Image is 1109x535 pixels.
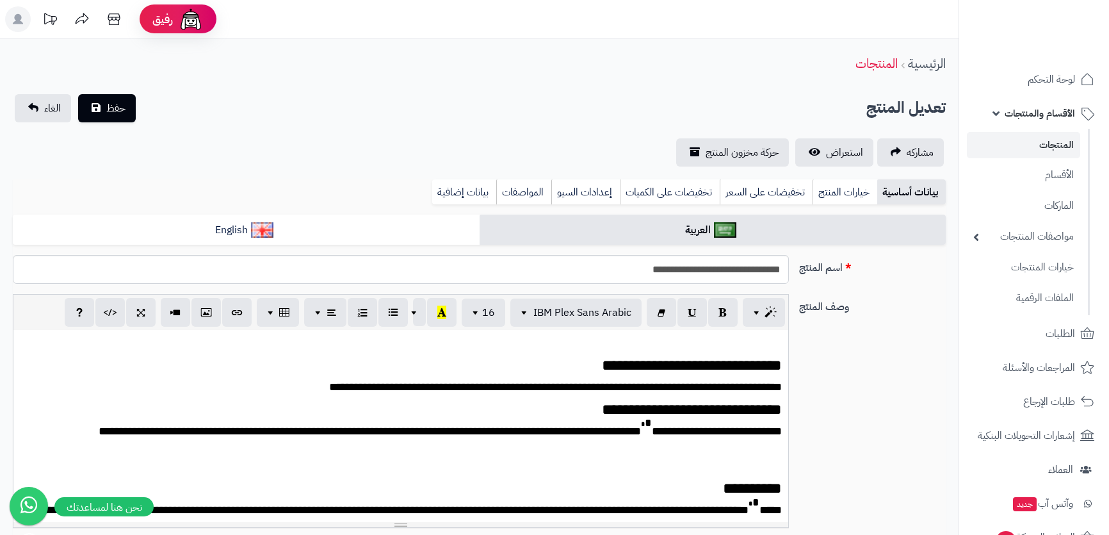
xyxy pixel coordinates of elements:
a: بيانات أساسية [877,179,946,205]
span: وآتس آب [1012,495,1073,513]
a: English [13,215,480,246]
img: English [251,222,273,238]
a: المنتجات [967,132,1080,158]
span: العملاء [1048,461,1073,479]
span: الطلبات [1046,325,1075,343]
span: 16 [482,305,495,320]
span: الغاء [44,101,61,116]
img: logo-2.png [1022,36,1097,63]
a: خيارات المنتجات [967,254,1080,281]
a: العملاء [967,454,1101,485]
span: طلبات الإرجاع [1023,393,1075,411]
h2: تعديل المنتج [866,95,946,121]
span: IBM Plex Sans Arabic [533,305,631,320]
span: لوحة التحكم [1028,70,1075,88]
span: إشعارات التحويلات البنكية [978,427,1075,445]
a: الأقسام [967,161,1080,189]
a: الرئيسية [908,54,946,73]
span: رفيق [152,12,173,27]
span: المراجعات والأسئلة [1003,359,1075,377]
span: استعراض [826,145,863,160]
a: الطلبات [967,318,1101,349]
a: المواصفات [496,179,551,205]
a: طلبات الإرجاع [967,386,1101,417]
label: اسم المنتج [794,255,951,276]
span: الأقسام والمنتجات [1005,104,1075,122]
a: حركة مخزون المنتج [676,138,789,167]
a: تخفيضات على السعر [720,179,813,205]
a: مواصفات المنتجات [967,223,1080,251]
span: مشاركه [907,145,934,160]
span: جديد [1013,497,1037,511]
span: حركة مخزون المنتج [706,145,779,160]
a: إشعارات التحويلات البنكية [967,420,1101,451]
a: الملفات الرقمية [967,284,1080,312]
a: تخفيضات على الكميات [620,179,720,205]
a: الغاء [15,94,71,122]
a: تحديثات المنصة [34,6,66,35]
a: الماركات [967,192,1080,220]
label: وصف المنتج [794,294,951,315]
a: بيانات إضافية [432,179,496,205]
a: مشاركه [877,138,944,167]
a: وآتس آبجديد [967,488,1101,519]
button: حفظ [78,94,136,122]
button: IBM Plex Sans Arabic [510,299,642,327]
img: ai-face.png [178,6,204,32]
a: المنتجات [855,54,898,73]
a: خيارات المنتج [813,179,877,205]
a: العربية [480,215,946,246]
a: المراجعات والأسئلة [967,352,1101,383]
span: حفظ [106,101,125,116]
img: العربية [714,222,736,238]
a: إعدادات السيو [551,179,620,205]
button: 16 [462,299,505,327]
a: لوحة التحكم [967,64,1101,95]
a: استعراض [795,138,873,167]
